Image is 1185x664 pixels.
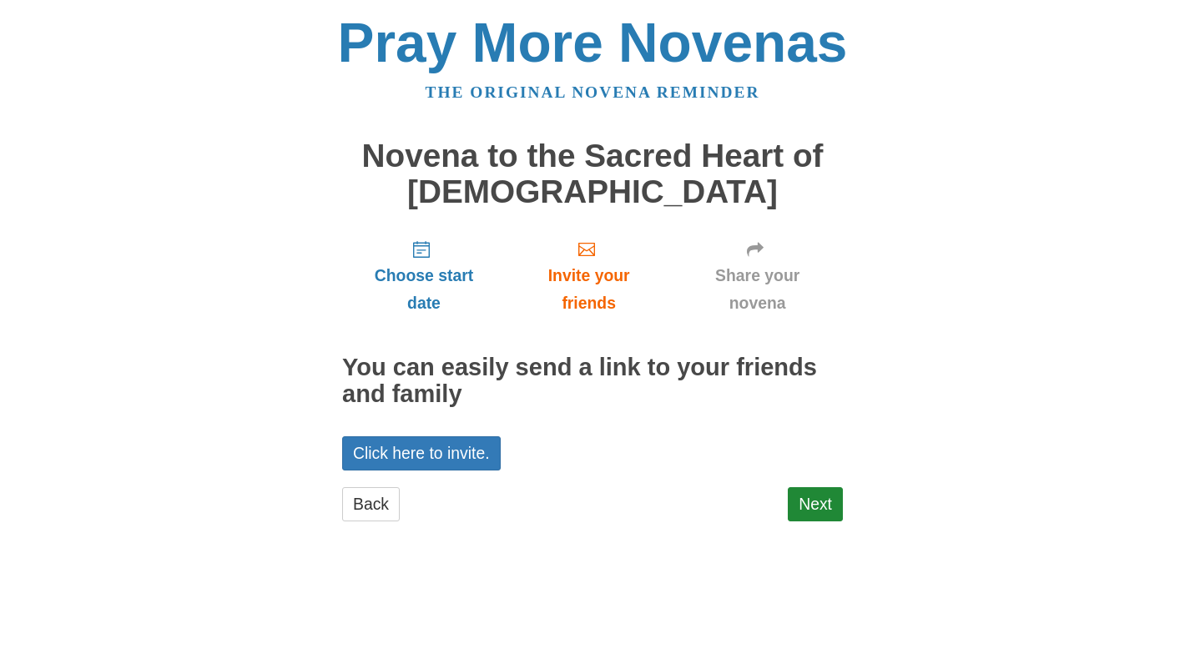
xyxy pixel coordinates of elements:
[342,138,843,209] h1: Novena to the Sacred Heart of [DEMOGRAPHIC_DATA]
[506,226,672,325] a: Invite your friends
[338,12,848,73] a: Pray More Novenas
[359,262,489,317] span: Choose start date
[342,226,506,325] a: Choose start date
[426,83,760,101] a: The original novena reminder
[342,436,501,470] a: Click here to invite.
[688,262,826,317] span: Share your novena
[672,226,843,325] a: Share your novena
[342,355,843,408] h2: You can easily send a link to your friends and family
[788,487,843,521] a: Next
[342,487,400,521] a: Back
[522,262,655,317] span: Invite your friends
